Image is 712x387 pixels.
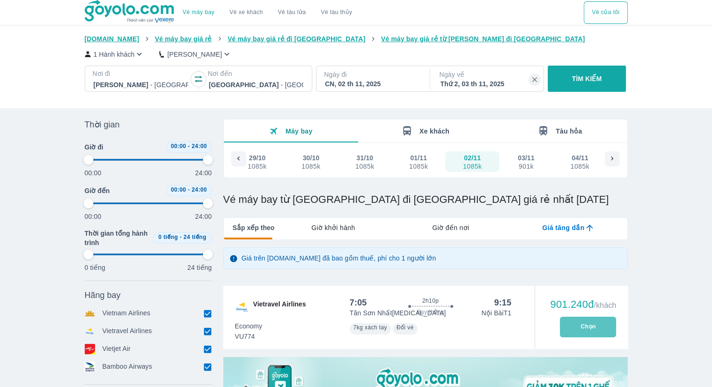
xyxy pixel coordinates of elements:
[584,1,627,24] div: choose transportation mode
[223,193,628,206] h1: Vé máy bay từ [GEOGRAPHIC_DATA] đi [GEOGRAPHIC_DATA] giá rẻ nhất [DATE]
[228,35,365,43] span: Vé máy bay giá rẻ đi [GEOGRAPHIC_DATA]
[518,163,534,170] div: 901k
[355,163,374,170] div: 1085k
[103,344,131,354] p: Vietjet Air
[422,297,439,305] span: 2h10p
[572,153,588,163] div: 04/11
[542,223,584,232] span: Giá tăng dần
[325,79,419,89] div: CN, 02 th 11, 2025
[85,229,149,247] span: Thời gian tổng hành trình
[350,308,446,318] p: Tân Sơn Nhất [MEDICAL_DATA]
[159,49,232,59] button: [PERSON_NAME]
[85,212,102,221] p: 00:00
[286,127,313,135] span: Máy bay
[350,297,367,308] div: 7:05
[103,308,151,319] p: Vietnam Airlines
[184,234,206,240] span: 24 tiếng
[229,9,263,16] a: Vé xe khách
[85,49,145,59] button: 1 Hành khách
[85,290,121,301] span: Hãng bay
[93,69,189,78] p: Nơi đi
[518,153,535,163] div: 03/11
[188,186,190,193] span: -
[594,301,616,309] span: /khách
[248,163,266,170] div: 1085k
[195,168,212,178] p: 24:00
[548,66,626,92] button: TÌM KIẾM
[235,321,262,331] span: Economy
[235,332,262,341] span: VU774
[313,1,360,24] button: Vé tàu thủy
[208,69,304,78] p: Nơi đến
[187,263,212,272] p: 24 tiếng
[253,299,306,314] span: Vietravel Airlines
[419,127,449,135] span: Xe khách
[85,119,120,130] span: Thời gian
[550,299,616,310] div: 901.240đ
[85,34,628,44] nav: breadcrumb
[481,308,511,318] p: Nội Bài T1
[302,153,319,163] div: 30/10
[171,186,186,193] span: 00:00
[171,143,186,149] span: 00:00
[191,143,207,149] span: 24:00
[556,127,582,135] span: Tàu hỏa
[432,223,469,232] span: Giờ đến nơi
[353,324,387,331] span: 7kg xách tay
[560,317,616,337] button: Chọn
[103,326,152,336] p: Vietravel Airlines
[85,186,110,195] span: Giờ đến
[195,212,212,221] p: 24:00
[301,163,320,170] div: 1085k
[233,223,275,232] span: Sắp xếp theo
[167,50,222,59] p: [PERSON_NAME]
[242,253,436,263] p: Giá trên [DOMAIN_NAME] đã bao gồm thuế, phí cho 1 người lớn
[235,299,250,314] img: VU
[311,223,355,232] span: Giờ khởi hành
[464,153,481,163] div: 02/11
[463,163,482,170] div: 1085k
[381,35,585,43] span: Vé máy bay giá rẻ từ [PERSON_NAME] đi [GEOGRAPHIC_DATA]
[175,1,360,24] div: choose transportation mode
[249,153,265,163] div: 29/10
[409,163,428,170] div: 1085k
[271,1,314,24] a: Vé tàu lửa
[103,362,152,372] p: Bamboo Airways
[85,35,139,43] span: [DOMAIN_NAME]
[191,186,207,193] span: 24:00
[85,168,102,178] p: 00:00
[94,50,135,59] p: 1 Hành khách
[440,79,535,89] div: Thứ 2, 03 th 11, 2025
[494,297,512,308] div: 9:15
[183,9,214,16] a: Vé máy bay
[356,153,373,163] div: 31/10
[155,35,212,43] span: Vé máy bay giá rẻ
[324,70,420,79] p: Ngày đi
[274,218,627,238] div: lab API tabs example
[584,1,627,24] button: Vé của tôi
[440,70,536,79] p: Ngày về
[188,143,190,149] span: -
[570,163,589,170] div: 1085k
[85,142,103,152] span: Giờ đi
[158,234,178,240] span: 0 tiếng
[572,74,602,83] p: TÌM KIẾM
[410,153,427,163] div: 01/11
[180,234,182,240] span: -
[85,263,105,272] p: 0 tiếng
[396,324,414,331] span: Đổi vé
